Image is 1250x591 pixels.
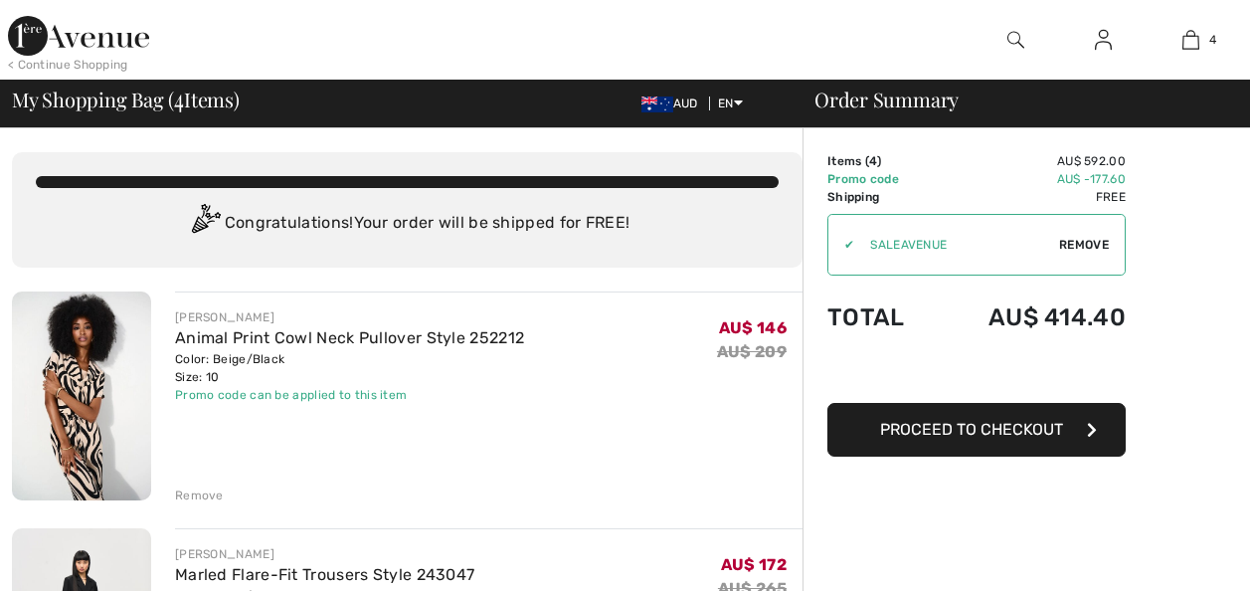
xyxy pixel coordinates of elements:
img: Congratulation2.svg [185,204,225,244]
div: Remove [175,487,224,504]
div: Color: Beige/Black Size: 10 [175,350,524,386]
td: Promo code [827,170,935,188]
a: Animal Print Cowl Neck Pullover Style 252212 [175,328,524,347]
img: Australian Dollar [641,97,673,112]
div: Congratulations! Your order will be shipped for FREE! [36,204,779,244]
img: Animal Print Cowl Neck Pullover Style 252212 [12,292,151,500]
img: search the website [1007,28,1024,52]
img: 1ère Avenue [8,16,149,56]
td: Shipping [827,188,935,206]
input: Promo code [854,215,1059,275]
div: [PERSON_NAME] [175,545,474,563]
a: Sign In [1079,28,1128,53]
span: My Shopping Bag ( Items) [12,90,240,109]
span: EN [718,97,743,110]
span: AUD [641,97,706,110]
a: Marled Flare-Fit Trousers Style 243047 [175,565,474,584]
td: Items ( ) [827,152,935,170]
img: My Info [1095,28,1112,52]
div: Promo code can be applied to this item [175,386,524,404]
span: 4 [174,85,184,110]
td: AU$ 592.00 [935,152,1126,170]
div: ✔ [828,236,854,254]
span: Proceed to Checkout [880,420,1063,439]
td: AU$ 414.40 [935,284,1126,351]
a: 4 [1148,28,1233,52]
td: AU$ -177.60 [935,170,1126,188]
span: 4 [869,154,877,168]
s: AU$ 209 [717,342,787,361]
span: AU$ 172 [721,555,787,574]
span: AU$ 146 [719,318,787,337]
span: 4 [1209,31,1216,49]
span: Remove [1059,236,1109,254]
div: [PERSON_NAME] [175,308,524,326]
div: < Continue Shopping [8,56,128,74]
iframe: PayPal [827,351,1126,396]
td: Free [935,188,1126,206]
td: Total [827,284,935,351]
button: Proceed to Checkout [827,403,1126,457]
img: My Bag [1182,28,1199,52]
div: Order Summary [791,90,1238,109]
